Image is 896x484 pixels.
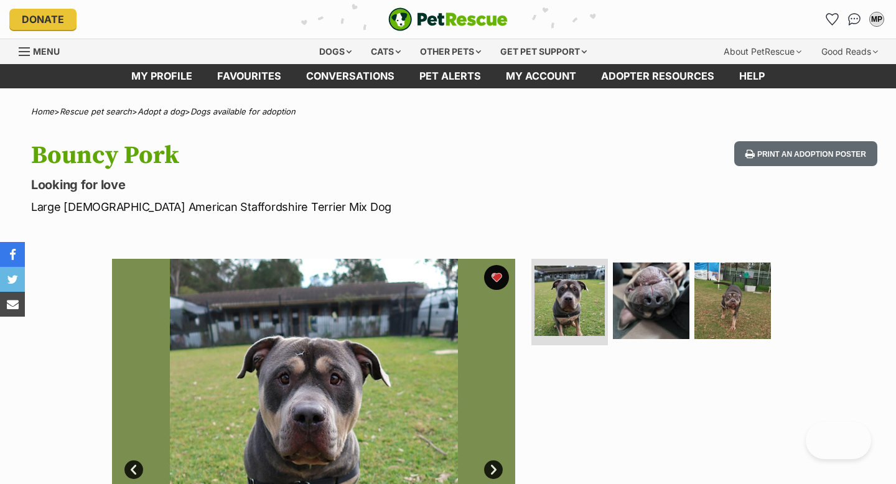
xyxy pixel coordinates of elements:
[31,106,54,116] a: Home
[31,198,546,215] p: Large [DEMOGRAPHIC_DATA] American Staffordshire Terrier Mix Dog
[190,106,296,116] a: Dogs available for adoption
[31,141,546,170] h1: Bouncy Pork
[822,9,842,29] a: Favourites
[119,64,205,88] a: My profile
[124,460,143,479] a: Prev
[484,265,509,290] button: favourite
[715,39,810,64] div: About PetRescue
[727,64,777,88] a: Help
[534,266,605,336] img: Photo of Bouncy Pork
[493,64,589,88] a: My account
[33,46,60,57] span: Menu
[734,141,877,167] button: Print an adoption poster
[870,13,883,26] div: MP
[138,106,185,116] a: Adopt a dog
[294,64,407,88] a: conversations
[613,263,689,339] img: Photo of Bouncy Pork
[806,422,871,459] iframe: Help Scout Beacon - Open
[411,39,490,64] div: Other pets
[388,7,508,31] a: PetRescue
[844,9,864,29] a: Conversations
[362,39,409,64] div: Cats
[407,64,493,88] a: Pet alerts
[205,64,294,88] a: Favourites
[31,176,546,193] p: Looking for love
[492,39,595,64] div: Get pet support
[694,263,771,339] img: Photo of Bouncy Pork
[813,39,887,64] div: Good Reads
[310,39,360,64] div: Dogs
[9,9,77,30] a: Donate
[822,9,887,29] ul: Account quick links
[848,13,861,26] img: chat-41dd97257d64d25036548639549fe6c8038ab92f7586957e7f3b1b290dea8141.svg
[60,106,132,116] a: Rescue pet search
[484,460,503,479] a: Next
[589,64,727,88] a: Adopter resources
[388,7,508,31] img: logo-e224e6f780fb5917bec1dbf3a21bbac754714ae5b6737aabdf751b685950b380.svg
[19,39,68,62] a: Menu
[867,9,887,29] button: My account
